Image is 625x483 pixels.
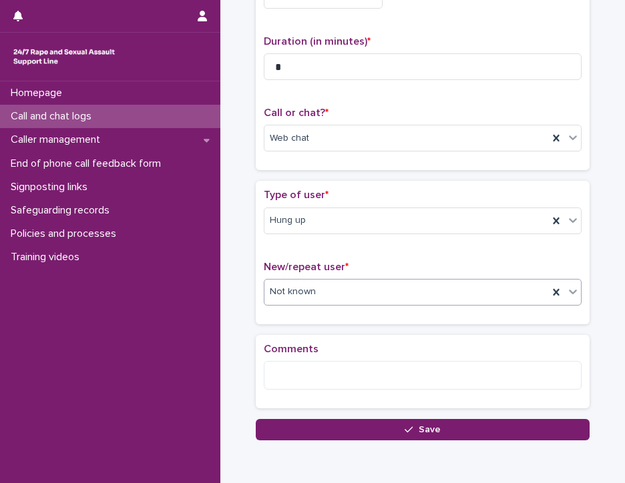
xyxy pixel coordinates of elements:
span: Not known [270,285,316,299]
span: Save [419,425,441,434]
img: rhQMoQhaT3yELyF149Cw [11,43,118,70]
p: End of phone call feedback form [5,157,172,170]
p: Policies and processes [5,227,127,240]
span: Comments [264,344,319,354]
span: Web chat [270,131,309,145]
p: Safeguarding records [5,204,120,217]
p: Training videos [5,251,90,264]
span: New/repeat user [264,262,349,272]
span: Duration (in minutes) [264,36,371,47]
p: Call and chat logs [5,110,102,123]
span: Type of user [264,189,329,200]
span: Call or chat? [264,107,329,118]
p: Caller management [5,133,111,146]
p: Signposting links [5,181,98,193]
span: Hung up [270,213,306,227]
button: Save [256,419,590,440]
p: Homepage [5,87,73,99]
